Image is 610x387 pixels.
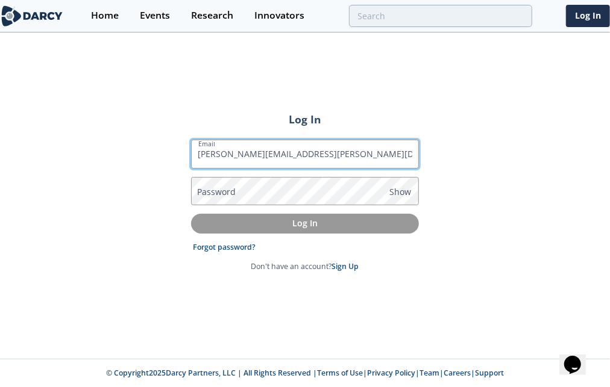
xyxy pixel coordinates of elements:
[475,368,504,378] a: Support
[193,242,256,253] a: Forgot password?
[367,368,415,378] a: Privacy Policy
[349,5,532,27] input: Advanced Search
[332,261,359,271] a: Sign Up
[420,368,439,378] a: Team
[191,11,233,20] div: Research
[191,214,419,234] button: Log In
[140,11,170,20] div: Events
[90,368,520,379] p: © Copyright 2025 Darcy Partners, LLC | All Rights Reserved | | | | |
[254,11,304,20] div: Innovators
[251,261,359,272] p: Don't have an account?
[444,368,471,378] a: Careers
[198,185,236,198] label: Password
[389,185,411,198] span: Show
[200,217,410,229] p: Log In
[317,368,363,378] a: Terms of Use
[91,11,119,20] div: Home
[566,5,610,27] a: Log In
[198,139,215,149] label: Email
[191,111,419,127] h2: Log In
[559,339,598,375] iframe: chat widget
